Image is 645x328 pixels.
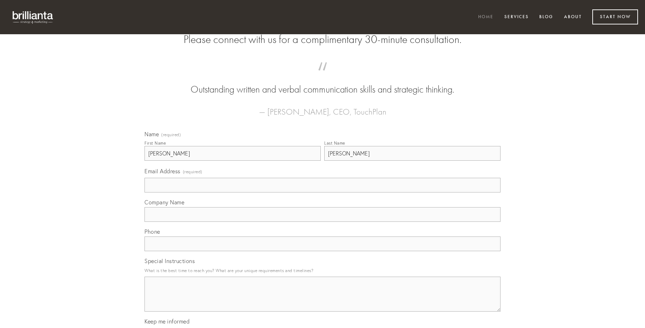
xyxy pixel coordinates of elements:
[592,9,638,24] a: Start Now
[144,318,190,325] span: Keep me informed
[500,12,533,23] a: Services
[156,69,489,96] blockquote: Outstanding written and verbal communication skills and strategic thinking.
[144,199,184,206] span: Company Name
[144,266,501,275] p: What is the best time to reach you? What are your unique requirements and timelines?
[156,69,489,83] span: “
[324,140,345,146] div: Last Name
[7,7,59,27] img: brillianta - research, strategy, marketing
[535,12,558,23] a: Blog
[474,12,498,23] a: Home
[144,140,166,146] div: First Name
[144,33,501,46] h2: Please connect with us for a complimentary 30-minute consultation.
[144,131,159,138] span: Name
[183,167,202,176] span: (required)
[559,12,586,23] a: About
[156,96,489,119] figcaption: — [PERSON_NAME], CEO, TouchPlan
[144,228,160,235] span: Phone
[161,133,181,137] span: (required)
[144,257,195,264] span: Special Instructions
[144,168,180,175] span: Email Address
